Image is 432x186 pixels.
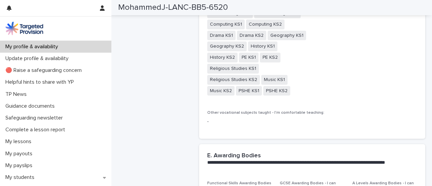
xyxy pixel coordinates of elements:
span: Religious Studies KS1 [207,64,259,74]
p: Guidance documents [3,103,60,109]
span: PSHE KS1 [236,86,262,96]
span: PE KS1 [239,53,259,62]
h2: E. Awarding Bodies [207,152,261,160]
span: Religious Studies KS2 [207,75,260,85]
p: My payslips [3,162,38,169]
span: PE KS2 [260,53,280,62]
p: Safeguarding newsletter [3,115,68,121]
img: M5nRWzHhSzIhMunXDL62 [5,22,43,35]
span: Geography KS2 [207,42,247,51]
span: Geography KS1 [268,31,306,41]
p: 🔴 Raise a safeguarding concern [3,67,87,74]
span: Other vocational subjects taught - I'm comfortable teaching: [207,111,324,115]
p: Update profile & availability [3,55,74,62]
span: Drama KS1 [207,31,236,41]
p: Complete a lesson report [3,127,71,133]
p: - [207,118,417,125]
p: My payouts [3,151,38,157]
span: Music KS1 [261,75,288,85]
span: History KS1 [248,42,277,51]
p: TP News [3,91,32,98]
p: My lessons [3,138,37,145]
h2: MohammedJ-LANC-BB5-6520 [118,3,228,12]
span: Computing KS1 [207,20,245,29]
span: Computing KS2 [246,20,285,29]
span: Drama KS2 [237,31,266,41]
span: Music KS2 [207,86,235,96]
span: PSHE KS2 [263,86,290,96]
span: History KS2 [207,53,238,62]
p: My students [3,174,40,181]
p: Helpful hints to share with YP [3,79,79,85]
p: My profile & availability [3,44,63,50]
